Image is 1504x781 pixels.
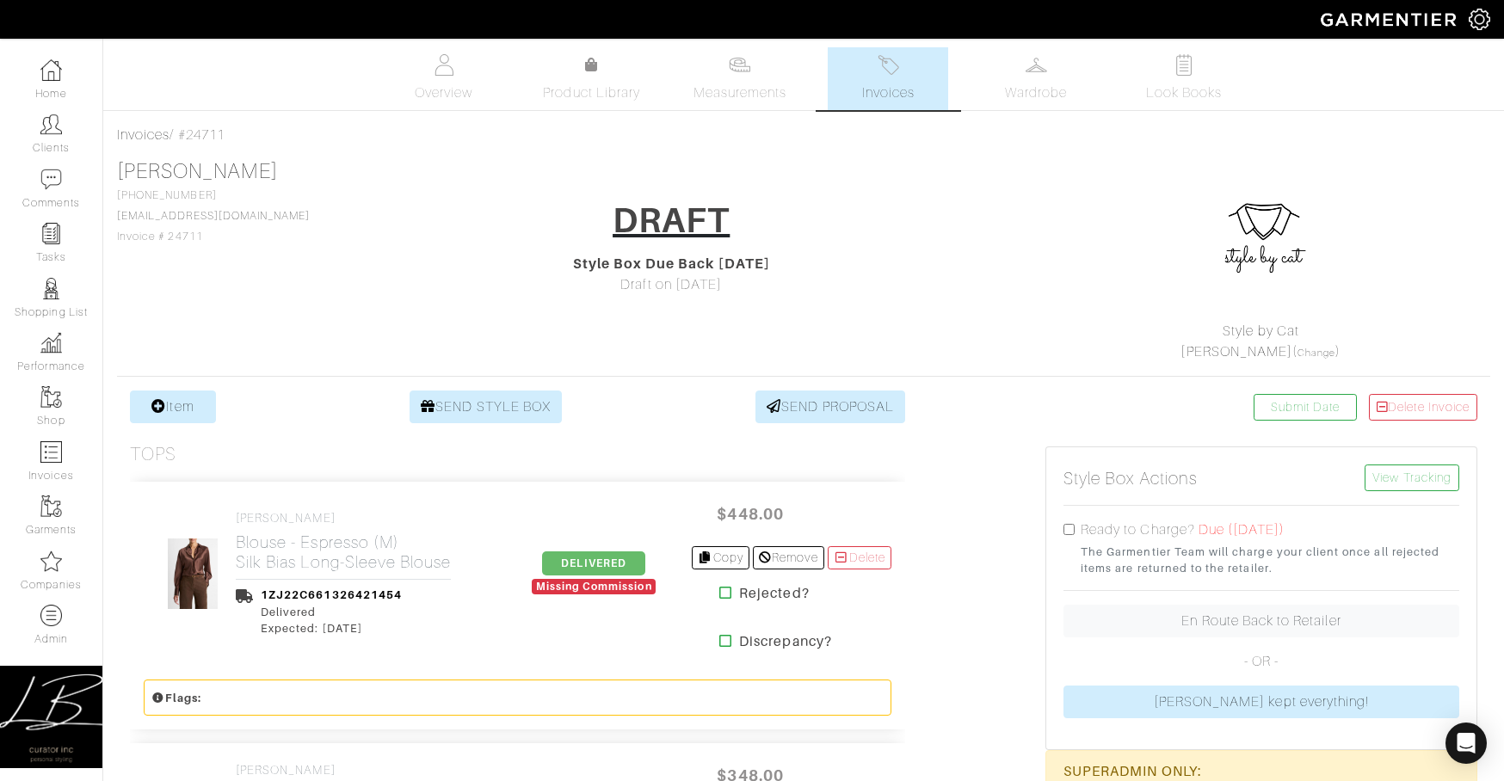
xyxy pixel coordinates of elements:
[1220,200,1306,286] img: sqfhH5ujEUJVgHNqKcjwS58U.jpg
[1063,468,1198,489] h5: Style Box Actions
[40,441,62,463] img: orders-icon-0abe47150d42831381b5fb84f609e132dff9fe21cb692f30cb5eec754e2cba89.png
[828,546,891,569] a: Delete
[455,254,887,274] div: Style Box Due Back [DATE]
[151,692,201,704] small: Flags:
[117,160,278,182] a: [PERSON_NAME]
[40,114,62,135] img: clients-icon-6bae9207a08558b7cb47a8932f037763ab4055f8c8b6bfacd5dc20c3e0201464.png
[755,390,905,423] a: SEND PROPOSAL
[1223,323,1299,339] a: Style by Cat
[40,332,62,354] img: graph-8b7af3c665d003b59727f371ae50e7771705bf0c487971e6e97d053d13c5068d.png
[40,386,62,408] img: garments-icon-b7da505a4dc4fd61783c78ac3ca0ef83fa9d6f193b1c9dc38574b1d14d53ca28.png
[542,551,645,575] span: DELIVERED
[1146,83,1223,103] span: Look Books
[739,583,809,604] strong: Rejected?
[543,83,640,103] span: Product Library
[1369,394,1477,421] a: Delete Invoice
[40,278,62,299] img: stylists-icon-eb353228a002819b7ec25b43dbf5f0378dd9e0616d9560372ff212230b889e62.png
[680,47,801,110] a: Measurements
[1026,54,1047,76] img: wardrobe-487a4870c1b7c33e795ec22d11cfc2ed9d08956e64fb3008fe2437562e282088.svg
[699,495,802,532] span: $448.00
[117,127,170,143] a: Invoices
[1005,83,1067,103] span: Wardrobe
[1052,321,1470,362] div: ( )
[117,189,310,243] span: [PHONE_NUMBER] Invoice # 24711
[261,620,402,636] div: Expected: [DATE]
[1199,522,1285,538] span: Due ([DATE])
[692,546,749,569] a: Copy
[613,200,730,241] h1: DRAFT
[236,532,451,572] h2: Blouse - Espresso (M) Silk Bias Long-Sleeve Blouse
[1124,47,1244,110] a: Look Books
[976,47,1096,110] a: Wardrobe
[862,83,915,103] span: Invoices
[117,210,310,222] a: [EMAIL_ADDRESS][DOMAIN_NAME]
[40,495,62,517] img: garments-icon-b7da505a4dc4fd61783c78ac3ca0ef83fa9d6f193b1c9dc38574b1d14d53ca28.png
[261,604,402,620] div: Delivered
[261,588,402,601] a: 1ZJ22C661326421454
[1365,464,1459,491] a: View Tracking
[236,511,451,572] a: [PERSON_NAME] Blouse - Espresso (M)Silk Bias Long-Sleeve Blouse
[1063,686,1459,718] a: [PERSON_NAME] kept everything!
[1469,9,1490,30] img: gear-icon-white-bd11855cb880d31180b6d7d6211b90ccbf57a29d726f0c71d8c61bd08dd39cc2.png
[1063,651,1459,672] p: - OR -
[1063,763,1202,779] b: SUPERADMIN ONLY:
[433,54,454,76] img: basicinfo-40fd8af6dae0f16599ec9e87c0ef1c0a1fdea2edbe929e3d69a839185d80c458.svg
[601,194,741,254] a: DRAFT
[1081,520,1195,540] label: Ready to Charge?
[1445,723,1487,764] div: Open Intercom Messenger
[415,83,472,103] span: Overview
[542,555,645,570] a: DELIVERED
[1063,605,1459,637] a: En Route Back to Retailer
[1180,344,1292,360] a: [PERSON_NAME]
[878,54,899,76] img: orders-27d20c2124de7fd6de4e0e44c1d41de31381a507db9b33961299e4e07d508b8c.svg
[40,605,62,626] img: custom-products-icon-6973edde1b6c6774590e2ad28d3d057f2f42decad08aa0e48061009ba2575b3a.png
[828,47,948,110] a: Invoices
[455,274,887,295] div: Draft on [DATE]
[117,125,1490,145] div: / #24711
[1312,4,1469,34] img: garmentier-logo-header-white-b43fb05a5012e4ada735d5af1a66efaba907eab6374d6393d1fbf88cb4ef424d.png
[167,538,219,610] img: mssxQrhbudW9PX6m7jcnKBx4
[739,631,832,652] strong: Discrepancy?
[1298,347,1335,358] a: Change
[384,47,504,110] a: Overview
[753,546,824,569] a: Remove
[532,579,656,594] div: Missing Commission
[236,763,496,778] h4: [PERSON_NAME]
[236,511,451,526] h4: [PERSON_NAME]
[410,390,562,423] a: SEND STYLE BOX
[729,54,750,76] img: measurements-466bbee1fd09ba9460f595b01e5d73f9e2bff037440d3c8f018324cb6cdf7a4a.svg
[40,169,62,190] img: comment-icon-a0a6a9ef722e966f86d9cbdc48e553b5cf19dbc54f86b18d962a5391bc8f6eb6.png
[693,83,787,103] span: Measurements
[40,550,62,572] img: companies-icon-14a0f246c7e91f24465de634b560f0151b0cc5c9ce11af5fac52e6d7d6371812.png
[532,55,652,103] a: Product Library
[40,59,62,81] img: dashboard-icon-dbcd8f5a0b271acd01030246c82b418ddd0df26cd7fceb0bd07c9910d44c42f6.png
[1174,54,1195,76] img: todo-9ac3debb85659649dc8f770b8b6100bb5dab4b48dedcbae339e5042a72dfd3cc.svg
[130,444,176,465] h3: Tops
[130,390,216,423] a: Item
[1081,544,1459,576] small: The Garmentier Team will charge your client once all rejected items are returned to the retailer.
[1254,394,1357,421] a: Submit Date
[40,223,62,244] img: reminder-icon-8004d30b9f0a5d33ae49ab947aed9ed385cf756f9e5892f1edd6e32f2345188e.png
